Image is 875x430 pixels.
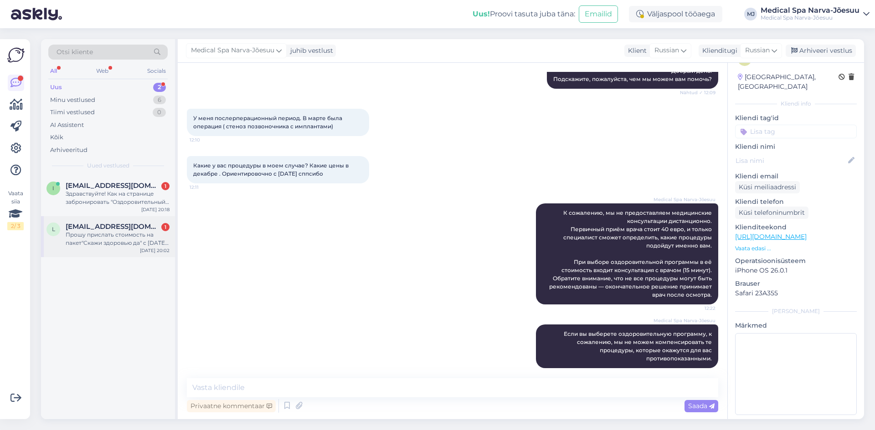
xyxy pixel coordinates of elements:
[50,96,95,105] div: Minu vestlused
[161,223,170,231] div: 1
[735,307,857,315] div: [PERSON_NAME]
[735,113,857,123] p: Kliendi tag'id
[7,189,24,230] div: Vaata siia
[761,7,860,14] div: Medical Spa Narva-Jõesuu
[699,46,737,56] div: Klienditugi
[735,207,808,219] div: Küsi telefoninumbrit
[48,65,59,77] div: All
[161,182,170,190] div: 1
[187,400,276,412] div: Privaatne kommentaar
[761,7,870,21] a: Medical Spa Narva-JõesuuMedical Spa Narva-Jõesuu
[735,288,857,298] p: Safari 23A355
[681,369,715,375] span: 12:24
[624,46,647,56] div: Klient
[190,184,224,191] span: 12:11
[473,10,490,18] b: Uus!
[549,209,713,298] span: К сожалению, мы не предоставляем медицинские консультации дистанционно. Первичный приём врача сто...
[735,321,857,330] p: Märkmed
[94,65,110,77] div: Web
[654,196,715,203] span: Medical Spa Narva-Jõesuu
[193,115,344,130] span: У меня послерперационный период. В марте была операция ( стеноз позвоночника с имплантами)
[7,222,24,230] div: 2 / 3
[145,65,168,77] div: Socials
[761,14,860,21] div: Medical Spa Narva-Jõesuu
[190,137,224,143] span: 12:10
[681,305,715,312] span: 12:22
[735,233,807,241] a: [URL][DOMAIN_NAME]
[579,5,618,23] button: Emailid
[735,142,857,152] p: Kliendi nimi
[66,190,170,206] div: Здравствуйте! Как на странице забронировать "Оздоровительный пакет" на 5 дней для сениоров? ажима...
[153,96,166,105] div: 6
[50,146,87,155] div: Arhiveeritud
[473,9,575,20] div: Proovi tasuta juba täna:
[7,46,25,64] img: Askly Logo
[153,83,166,92] div: 2
[735,223,857,232] p: Klienditeekond
[193,162,350,177] span: Какие у вас процедуры в моем случае? Какие цены в декабре . Ориентировочно с [DATE] сппсибо
[153,108,166,117] div: 0
[654,46,679,56] span: Russian
[287,46,333,56] div: juhib vestlust
[50,121,84,130] div: AI Assistent
[735,256,857,266] p: Operatsioonisüsteem
[736,156,846,166] input: Lisa nimi
[735,266,857,275] p: iPhone OS 26.0.1
[735,172,857,181] p: Kliendi email
[735,125,857,138] input: Lisa tag
[745,46,770,56] span: Russian
[140,247,170,254] div: [DATE] 20:02
[52,226,55,233] span: l
[735,279,857,288] p: Brauser
[57,47,93,57] span: Otsi kliente
[688,402,715,410] span: Saada
[52,185,54,192] span: i
[50,83,62,92] div: Uus
[87,162,129,170] span: Uued vestlused
[629,6,722,22] div: Väljaspool tööaega
[191,46,274,56] span: Medical Spa Narva-Jõesuu
[744,8,757,20] div: MJ
[680,89,715,96] span: Nähtud ✓ 12:09
[50,108,95,117] div: Tiimi vestlused
[141,206,170,213] div: [DATE] 20:18
[735,100,857,108] div: Kliendi info
[66,231,170,247] div: Прошу прислать стоимость на пакет"Скажи здоровью да" с [DATE]-[DATE] на двух человек. [PERSON_NAM...
[735,197,857,207] p: Kliendi telefon
[50,133,63,142] div: Kõik
[735,244,857,253] p: Vaata edasi ...
[738,72,839,91] div: [GEOGRAPHIC_DATA], [GEOGRAPHIC_DATA]
[66,223,160,231] span: lydmilla@gmail.com
[564,330,713,362] span: Если вы выберете оздоровительную программу, к сожалению, мы не можем компенсировать те процедуры,...
[735,181,800,193] div: Küsi meiliaadressi
[654,317,715,324] span: Medical Spa Narva-Jõesuu
[66,182,160,190] span: inglenookolga@gmail.com
[786,45,856,57] div: Arhiveeri vestlus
